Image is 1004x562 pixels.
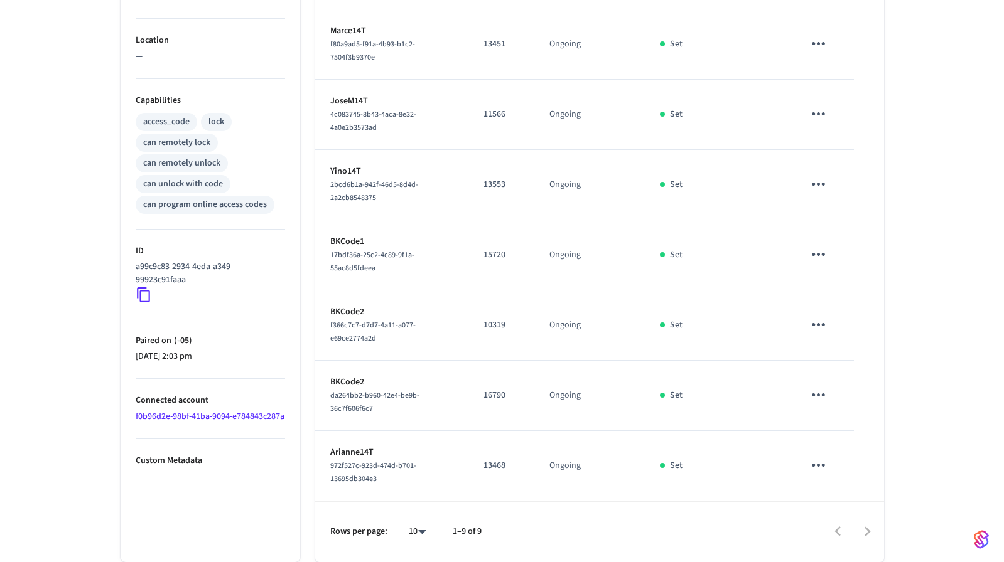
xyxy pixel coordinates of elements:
p: Connected account [136,394,285,407]
p: 15720 [483,248,519,262]
p: Yino14T [330,165,453,178]
p: 1–9 of 9 [453,525,482,538]
a: f0b96d2e-98bf-41ba-9094-e784843c287a [136,410,284,423]
div: 10 [402,522,433,541]
p: a99c9c83-2934-4eda-a349-99923c91faaa [136,260,280,287]
div: can remotely lock [143,136,210,149]
p: Paired on [136,334,285,347]
td: Ongoing [534,220,645,290]
div: lock [208,115,224,129]
span: ( -05 ) [171,334,192,347]
img: SeamLogoGradient.69752ec5.svg [974,529,989,549]
td: Ongoing [534,431,645,501]
p: Location [136,34,285,47]
span: 4c083745-8b43-4aca-8e32-4a0e2b3573ad [330,109,416,133]
p: Set [670,459,683,472]
p: 13451 [483,38,519,51]
span: 2bcd6b1a-942f-46d5-8d4d-2a2cb8548375 [330,179,418,203]
p: JoseM14T [330,95,453,108]
span: f366c7c7-d7d7-4a11-a077-e69ce2774a2d [330,320,416,344]
div: can program online access codes [143,198,267,211]
p: Set [670,178,683,191]
p: — [136,50,285,63]
td: Ongoing [534,80,645,150]
span: da264bb2-b960-42e4-be9b-36c7f606f6c7 [330,390,419,414]
span: 972f527c-923d-474d-b701-13695db304e3 [330,460,416,484]
p: 13468 [483,459,519,472]
td: Ongoing [534,290,645,361]
p: Marce14T [330,24,453,38]
p: 13553 [483,178,519,191]
p: Set [670,108,683,121]
p: Custom Metadata [136,454,285,467]
p: 10319 [483,319,519,332]
p: Set [670,319,683,332]
div: can remotely unlock [143,157,220,170]
p: 11566 [483,108,519,121]
p: 16790 [483,389,519,402]
p: Rows per page: [330,525,387,538]
div: can unlock with code [143,178,223,191]
p: Arianne14T [330,446,453,459]
td: Ongoing [534,361,645,431]
p: Set [670,38,683,51]
p: Set [670,248,683,262]
p: BKCode1 [330,235,453,248]
span: f80a9ad5-f91a-4b93-b1c2-7504f3b9370e [330,39,415,63]
p: [DATE] 2:03 pm [136,350,285,363]
p: ID [136,245,285,258]
p: BKCode2 [330,305,453,319]
p: Capabilities [136,94,285,107]
td: Ongoing [534,9,645,80]
span: 17bdf36a-25c2-4c89-9f1a-55ac8d5fdeea [330,250,414,273]
div: access_code [143,115,190,129]
p: Set [670,389,683,402]
p: BKCode2 [330,376,453,389]
td: Ongoing [534,150,645,220]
